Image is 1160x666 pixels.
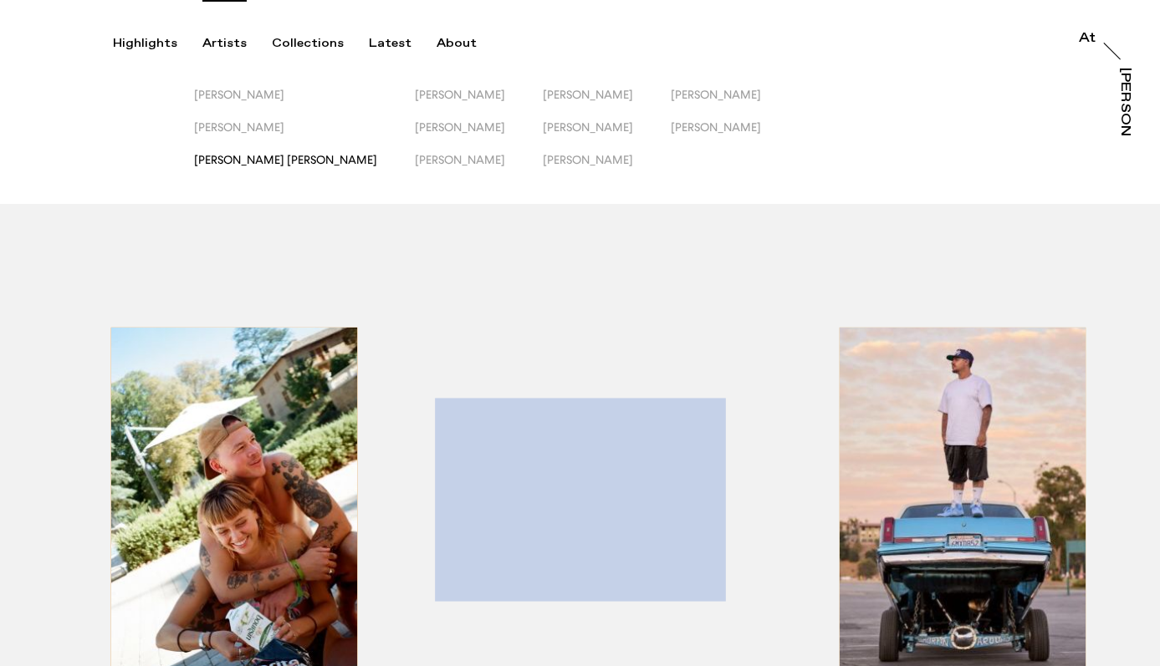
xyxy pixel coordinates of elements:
span: [PERSON_NAME] [194,120,284,134]
button: [PERSON_NAME] [543,88,671,120]
button: [PERSON_NAME] [671,120,799,153]
span: [PERSON_NAME] [PERSON_NAME] [194,153,377,166]
button: [PERSON_NAME] [415,88,543,120]
a: [PERSON_NAME] [1115,68,1132,136]
span: [PERSON_NAME] [671,120,761,134]
div: About [437,36,477,51]
button: Artists [202,36,272,51]
div: Artists [202,36,247,51]
button: [PERSON_NAME] [194,120,415,153]
button: [PERSON_NAME] [543,120,671,153]
div: Highlights [113,36,177,51]
button: Collections [272,36,369,51]
span: [PERSON_NAME] [415,88,505,101]
button: Latest [369,36,437,51]
button: [PERSON_NAME] [543,153,671,186]
button: [PERSON_NAME] [415,153,543,186]
button: [PERSON_NAME] [194,88,415,120]
button: Highlights [113,36,202,51]
div: [PERSON_NAME] [1118,68,1132,196]
button: [PERSON_NAME] [671,88,799,120]
div: Collections [272,36,344,51]
span: [PERSON_NAME] [415,153,505,166]
a: At [1079,32,1096,48]
span: [PERSON_NAME] [671,88,761,101]
button: [PERSON_NAME] [PERSON_NAME] [194,153,415,186]
div: Latest [369,36,411,51]
span: [PERSON_NAME] [543,88,633,101]
span: [PERSON_NAME] [543,120,633,134]
span: [PERSON_NAME] [415,120,505,134]
span: [PERSON_NAME] [194,88,284,101]
span: [PERSON_NAME] [543,153,633,166]
button: About [437,36,502,51]
button: [PERSON_NAME] [415,120,543,153]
